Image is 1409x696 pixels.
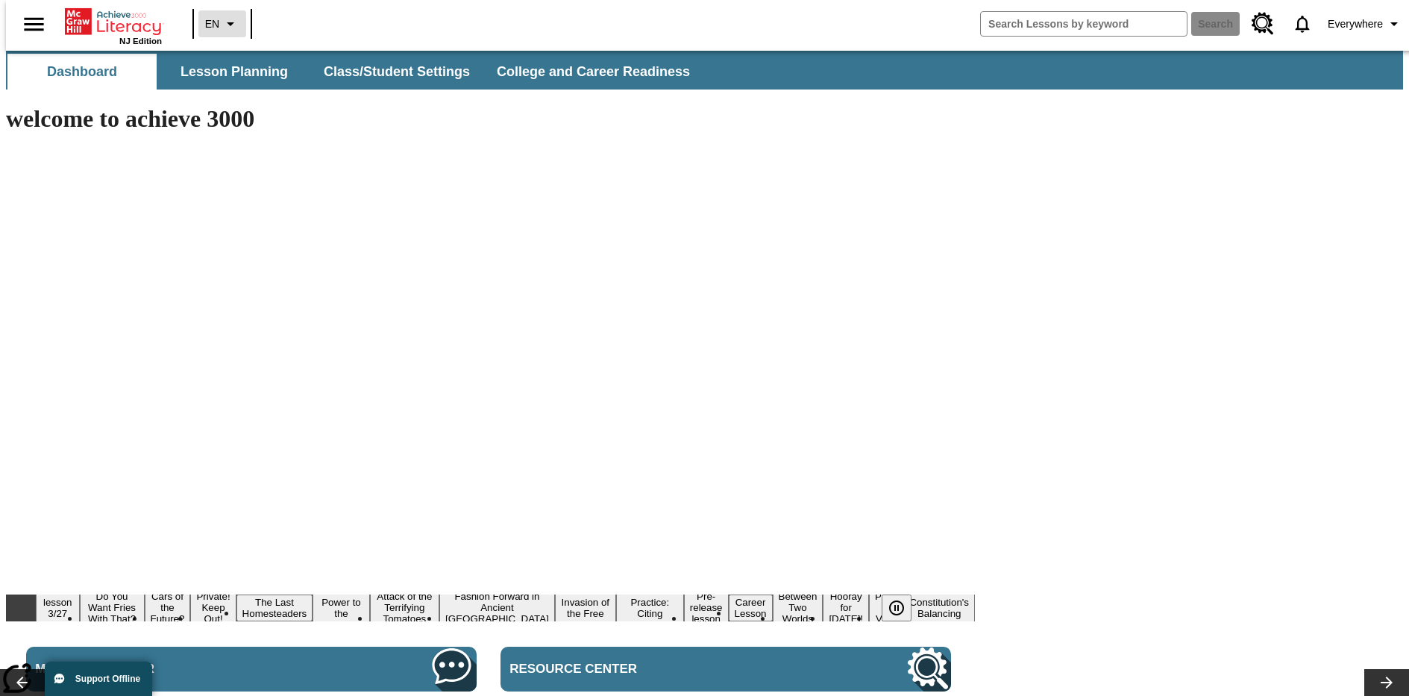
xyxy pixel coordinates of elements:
[205,16,219,32] span: EN
[485,54,702,90] button: College and Career Readiness
[35,662,309,677] span: Message Center
[45,662,152,696] button: Support Offline
[198,10,246,37] button: Language: EN, Select a language
[555,583,616,633] button: Slide 9 The Invasion of the Free CD
[1322,10,1409,37] button: Profile/Settings
[509,662,783,677] span: Resource Center
[500,647,951,692] a: Resource Center, Will open in new tab
[1364,669,1409,696] button: Lesson carousel, Next
[312,54,482,90] button: Class/Student Settings
[313,583,369,633] button: Slide 6 Solar Power to the People
[882,595,911,621] button: Pause
[370,589,439,627] button: Slide 7 Attack of the Terrifying Tomatoes
[903,583,975,633] button: Slide 16 The Constitution's Balancing Act
[1328,16,1383,32] span: Everywhere
[684,589,729,627] button: Slide 11 Pre-release lesson
[6,54,703,90] div: SubNavbar
[773,589,823,627] button: Slide 13 Between Two Worlds
[616,583,684,633] button: Slide 10 Mixed Practice: Citing Evidence
[80,589,145,627] button: Slide 2 Do You Want Fries With That?
[823,589,869,627] button: Slide 14 Hooray for Constitution Day!
[981,12,1187,36] input: search field
[36,583,80,633] button: Slide 1 Test lesson 3/27 en
[882,595,926,621] div: Pause
[729,595,773,621] button: Slide 12 Career Lesson
[26,647,477,692] a: Message Center
[1283,4,1322,43] a: Notifications
[236,595,313,621] button: Slide 5 The Last Homesteaders
[75,674,140,684] span: Support Offline
[439,589,555,627] button: Slide 8 Fashion Forward in Ancient Rome
[119,37,162,46] span: NJ Edition
[160,54,309,90] button: Lesson Planning
[6,51,1403,90] div: SubNavbar
[1243,4,1283,44] a: Resource Center, Will open in new tab
[12,2,56,46] button: Open side menu
[190,589,236,627] button: Slide 4 Private! Keep Out!
[7,54,157,90] button: Dashboard
[6,105,975,133] h1: welcome to achieve 3000
[869,589,903,627] button: Slide 15 Point of View
[65,5,162,46] div: Home
[65,7,162,37] a: Home
[145,589,191,627] button: Slide 3 Cars of the Future?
